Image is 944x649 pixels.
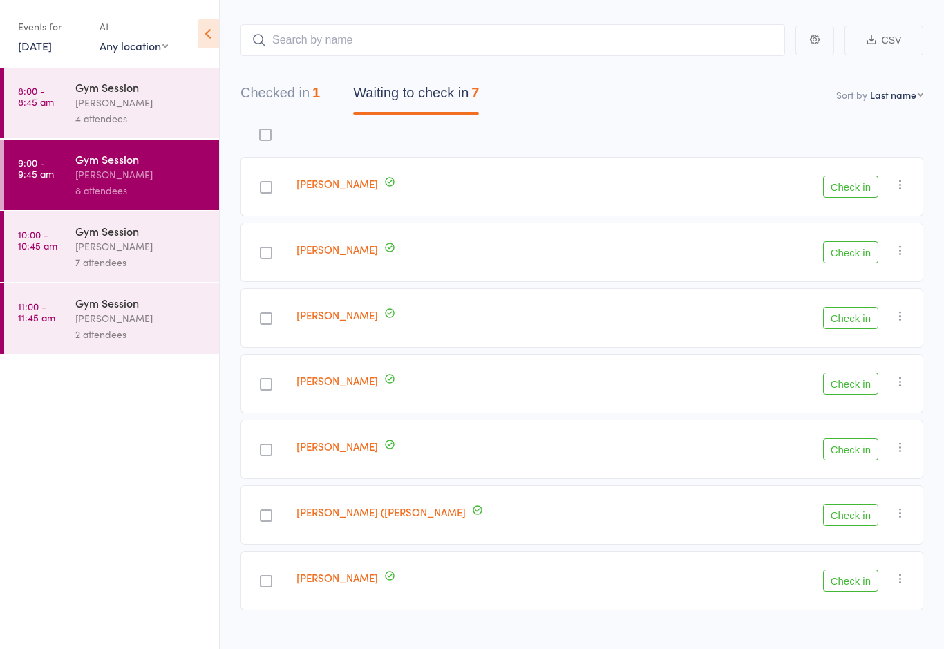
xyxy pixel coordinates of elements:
label: Sort by [836,88,867,102]
a: 8:00 -8:45 amGym Session[PERSON_NAME]4 attendees [4,68,219,138]
div: 2 attendees [75,326,207,342]
time: 8:00 - 8:45 am [18,85,54,107]
div: Gym Session [75,79,207,95]
div: Last name [870,88,916,102]
div: [PERSON_NAME] [75,310,207,326]
div: Events for [18,15,86,38]
input: Search by name [240,24,785,56]
button: Check in [823,307,878,329]
button: Check in [823,504,878,526]
div: Gym Session [75,295,207,310]
a: [PERSON_NAME] [296,242,378,256]
div: 8 attendees [75,182,207,198]
button: Check in [823,570,878,592]
div: At [100,15,168,38]
button: Checked in1 [240,78,320,115]
a: [PERSON_NAME] ([PERSON_NAME] [296,505,466,519]
a: [PERSON_NAME] [296,373,378,388]
a: 10:00 -10:45 amGym Session[PERSON_NAME]7 attendees [4,211,219,282]
time: 9:00 - 9:45 am [18,157,54,179]
div: Gym Session [75,223,207,238]
a: [PERSON_NAME] [296,439,378,453]
div: Any location [100,38,168,53]
a: [DATE] [18,38,52,53]
button: Check in [823,176,878,198]
div: 7 [471,85,479,100]
button: Waiting to check in7 [353,78,479,115]
a: [PERSON_NAME] [296,176,378,191]
a: [PERSON_NAME] [296,308,378,322]
a: [PERSON_NAME] [296,570,378,585]
a: 11:00 -11:45 amGym Session[PERSON_NAME]2 attendees [4,283,219,354]
div: [PERSON_NAME] [75,167,207,182]
button: Check in [823,438,878,460]
div: 1 [312,85,320,100]
div: Gym Session [75,151,207,167]
button: Check in [823,241,878,263]
div: [PERSON_NAME] [75,238,207,254]
button: Check in [823,373,878,395]
div: 4 attendees [75,111,207,126]
button: CSV [844,26,923,55]
div: 7 attendees [75,254,207,270]
div: [PERSON_NAME] [75,95,207,111]
time: 10:00 - 10:45 am [18,229,57,251]
time: 11:00 - 11:45 am [18,301,55,323]
a: 9:00 -9:45 amGym Session[PERSON_NAME]8 attendees [4,140,219,210]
